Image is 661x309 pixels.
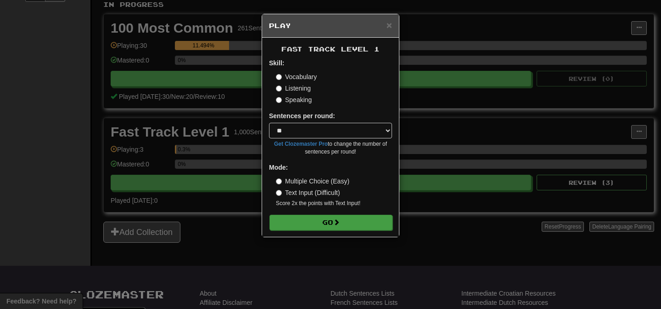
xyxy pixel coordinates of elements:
[269,21,392,30] h5: Play
[387,20,392,30] span: ×
[269,215,392,230] button: Go
[276,200,392,207] small: Score 2x the points with Text Input !
[281,45,380,53] span: Fast Track Level 1
[276,74,282,80] input: Vocabulary
[276,95,312,104] label: Speaking
[274,141,328,147] a: Get Clozemaster Pro
[276,177,349,186] label: Multiple Choice (Easy)
[276,178,282,184] input: Multiple Choice (Easy)
[276,86,282,92] input: Listening
[276,72,317,81] label: Vocabulary
[269,111,335,120] label: Sentences per round:
[276,84,311,93] label: Listening
[276,97,282,103] input: Speaking
[387,20,392,30] button: Close
[269,140,392,156] small: to change the number of sentences per round!
[269,164,288,171] strong: Mode:
[269,59,284,67] strong: Skill:
[276,188,340,197] label: Text Input (Difficult)
[276,190,282,196] input: Text Input (Difficult)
